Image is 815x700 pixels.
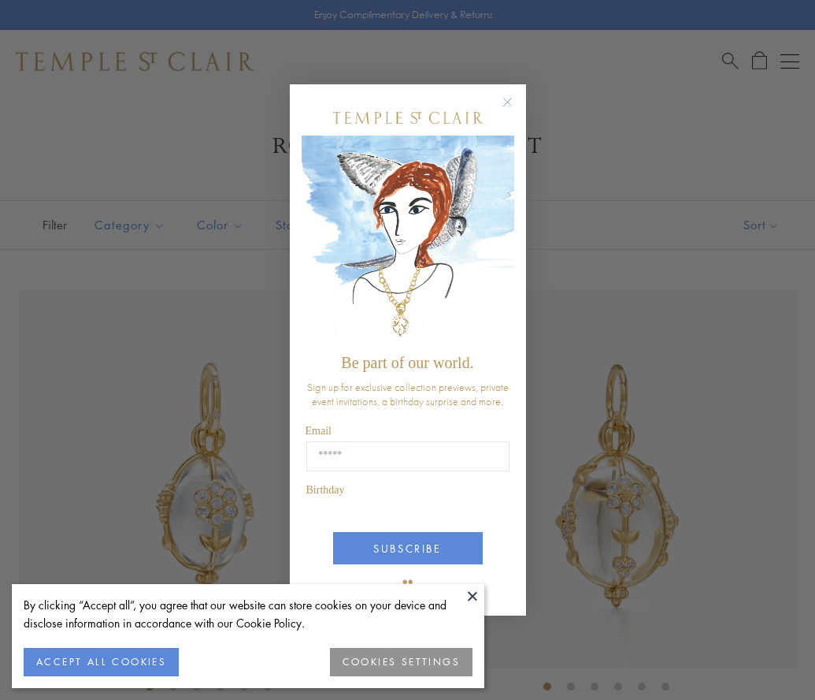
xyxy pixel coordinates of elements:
span: Birthday [306,484,345,496]
button: COOKIES SETTINGS [330,648,472,676]
span: Email [306,425,332,437]
span: Be part of our world. [341,354,473,371]
button: Close dialog [506,100,525,120]
span: Sign up for exclusive collection previews, private event invitations, a birthday surprise and more. [307,380,509,408]
div: By clicking “Accept all”, you agree that our website can store cookies on your device and disclos... [24,596,472,632]
img: TSC [392,568,424,600]
img: c4a9eb12-d91a-4d4a-8ee0-386386f4f338.jpeg [302,136,514,346]
button: SUBSCRIBE [333,532,483,564]
img: Temple St. Clair [333,112,483,124]
button: ACCEPT ALL COOKIES [24,648,179,676]
input: Email [306,441,509,471]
